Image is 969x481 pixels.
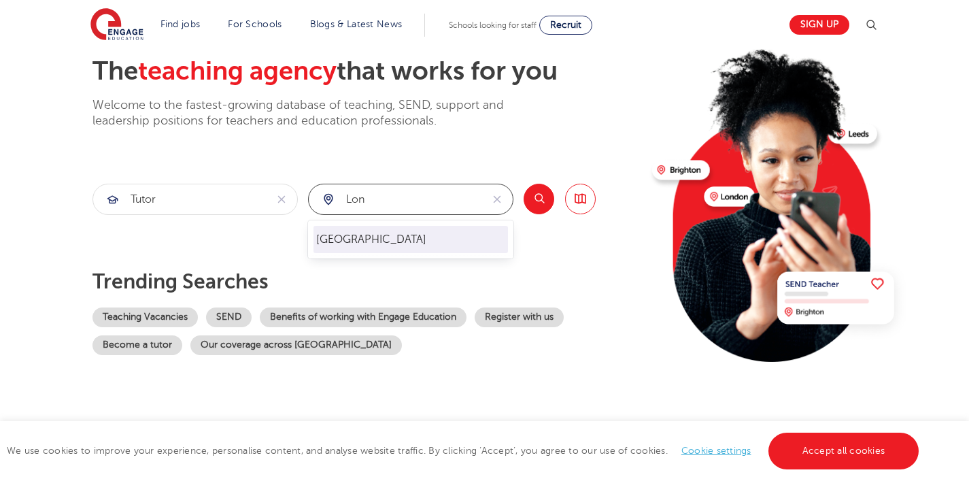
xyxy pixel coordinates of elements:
[524,184,554,214] button: Search
[475,308,564,327] a: Register with us
[309,184,481,214] input: Submit
[310,19,403,29] a: Blogs & Latest News
[789,15,849,35] a: Sign up
[93,184,266,214] input: Submit
[308,184,513,215] div: Submit
[206,308,252,327] a: SEND
[449,20,537,30] span: Schools looking for staff
[92,184,298,215] div: Submit
[190,335,402,355] a: Our coverage across [GEOGRAPHIC_DATA]
[539,16,592,35] a: Recruit
[266,184,297,214] button: Clear
[313,226,508,253] ul: Submit
[92,308,198,327] a: Teaching Vacancies
[92,56,641,87] h2: The that works for you
[313,226,508,253] li: [GEOGRAPHIC_DATA]
[260,308,466,327] a: Benefits of working with Engage Education
[228,19,282,29] a: For Schools
[92,335,182,355] a: Become a tutor
[160,19,201,29] a: Find jobs
[550,20,581,30] span: Recruit
[681,446,751,456] a: Cookie settings
[138,56,337,86] span: teaching agency
[481,184,513,214] button: Clear
[92,97,541,129] p: Welcome to the fastest-growing database of teaching, SEND, support and leadership positions for t...
[7,446,922,456] span: We use cookies to improve your experience, personalise content, and analyse website traffic. By c...
[768,433,919,469] a: Accept all cookies
[92,269,641,294] p: Trending searches
[90,8,143,42] img: Engage Education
